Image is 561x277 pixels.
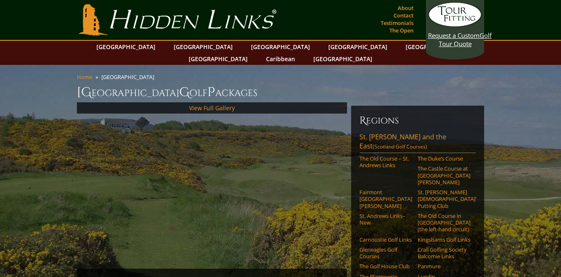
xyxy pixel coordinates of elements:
a: Request a CustomGolf Tour Quote [428,2,482,48]
a: [GEOGRAPHIC_DATA] [185,53,252,65]
a: View Full Gallery [189,104,235,112]
span: Request a Custom [428,31,480,40]
a: The Open [387,25,416,36]
a: Contact [391,10,416,21]
a: The Old Course – St. Andrews Links [359,155,412,169]
a: Gleneagles Golf Courses [359,246,412,260]
h1: [GEOGRAPHIC_DATA] olf ackages [77,84,484,101]
a: Testimonials [379,17,416,29]
a: [GEOGRAPHIC_DATA] [247,41,314,53]
a: The Golf House Club [359,263,412,270]
a: The Castle Course at [GEOGRAPHIC_DATA][PERSON_NAME] [418,165,470,185]
a: [GEOGRAPHIC_DATA] [170,41,237,53]
a: St. [PERSON_NAME] and the East(Scotland Golf Courses) [359,132,476,153]
a: Kingsbarns Golf Links [418,236,470,243]
a: About [396,2,416,14]
a: The Old Course in [GEOGRAPHIC_DATA] (the left-hand circuit) [418,213,470,233]
span: (Scotland Golf Courses) [373,143,427,150]
a: St. [PERSON_NAME] [DEMOGRAPHIC_DATA]’ Putting Club [418,189,470,209]
a: Fairmont [GEOGRAPHIC_DATA][PERSON_NAME] [359,189,412,209]
li: [GEOGRAPHIC_DATA] [101,73,157,81]
a: The Duke’s Course [418,155,470,162]
a: Caribbean [262,53,299,65]
a: [GEOGRAPHIC_DATA] [309,53,376,65]
a: [GEOGRAPHIC_DATA] [324,41,391,53]
a: [GEOGRAPHIC_DATA] [92,41,160,53]
a: Carnoustie Golf Links [359,236,412,243]
a: St. Andrews Links–New [359,213,412,226]
h6: Regions [359,114,476,127]
a: Panmure [418,263,470,270]
a: Home [77,73,92,81]
span: P [207,84,215,101]
a: [GEOGRAPHIC_DATA] [401,41,469,53]
a: Crail Golfing Society Balcomie Links [418,246,470,260]
span: G [179,84,189,101]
